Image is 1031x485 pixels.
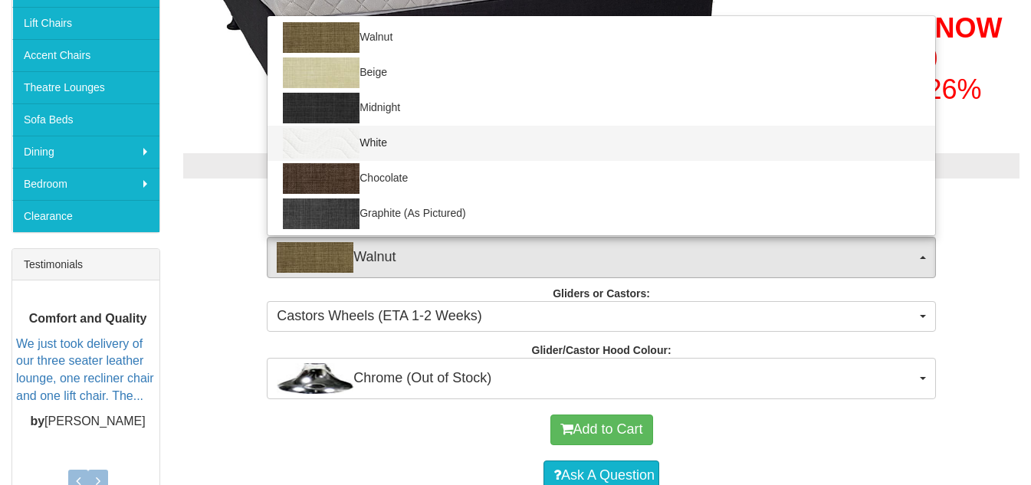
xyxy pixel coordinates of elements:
[29,312,147,325] b: Comfort and Quality
[277,363,916,394] span: Chrome (Out of Stock)
[277,242,916,273] span: Walnut
[532,344,671,356] strong: Glider/Castor Hood Colour:
[268,90,935,126] a: Midnight
[267,358,936,399] button: Chrome (Out of Stock)Chrome (Out of Stock)
[267,301,936,332] button: Castors Wheels (ETA 1-2 Weeks)
[12,103,159,136] a: Sofa Beds
[550,415,653,445] button: Add to Cart
[827,12,927,44] del: $988.00
[12,7,159,39] a: Lift Chairs
[12,136,159,168] a: Dining
[16,337,154,403] a: We just took delivery of our three seater leather lounge, one recliner chair and one lift chair. ...
[283,163,360,194] img: Chocolate
[283,128,360,159] img: White
[553,287,650,300] strong: Gliders or Castors:
[183,194,1020,214] h3: Choose from the options below then add to cart
[838,12,1002,74] span: NOW $728.00
[12,39,159,71] a: Accent Chairs
[268,20,935,55] a: Walnut
[283,198,360,229] img: Graphite (As Pictured)
[30,415,44,428] b: by
[268,161,935,196] a: Chocolate
[12,200,159,232] a: Clearance
[277,306,916,326] span: Castors Wheels (ETA 1-2 Weeks)
[268,55,935,90] a: Beige
[268,196,935,231] a: Graphite (As Pictured)
[277,363,353,394] img: Chrome (Out of Stock)
[16,413,159,431] p: [PERSON_NAME]
[283,22,360,53] img: Walnut
[756,13,1020,104] h1: Was
[12,249,159,280] div: Testimonials
[283,93,360,123] img: Midnight
[12,168,159,200] a: Bedroom
[277,242,353,273] img: Walnut
[283,57,360,88] img: Beige
[267,237,936,278] button: WalnutWalnut
[12,71,159,103] a: Theatre Lounges
[268,126,935,161] a: White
